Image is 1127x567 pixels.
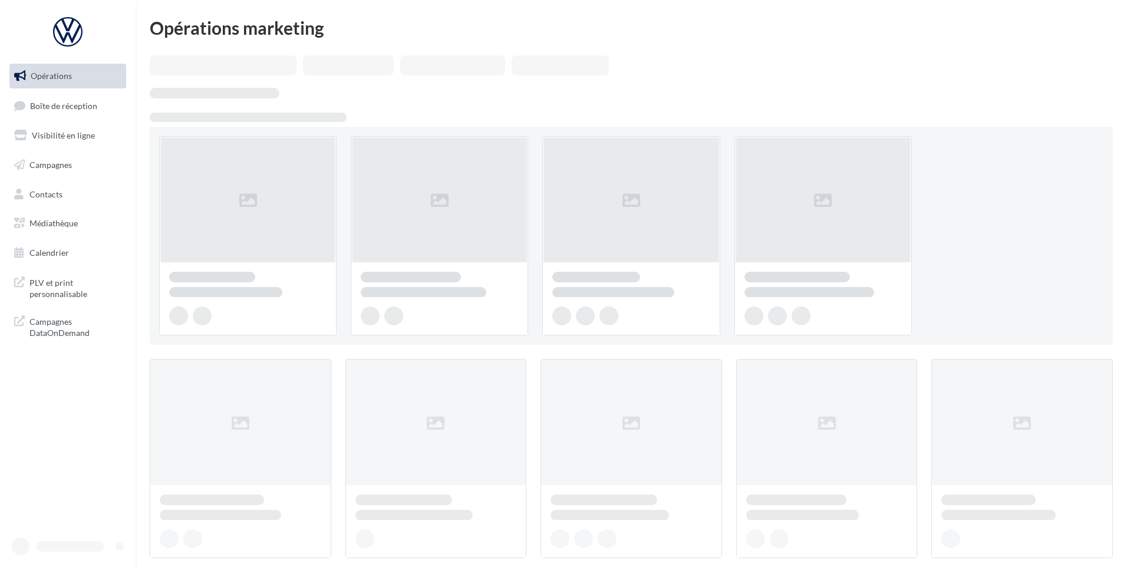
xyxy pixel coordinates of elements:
span: Calendrier [29,248,69,258]
a: Calendrier [7,240,128,265]
a: Visibilité en ligne [7,123,128,148]
span: Campagnes DataOnDemand [29,314,121,339]
a: PLV et print personnalisable [7,270,128,305]
a: Médiathèque [7,211,128,236]
span: Boîte de réception [30,100,97,110]
a: Campagnes [7,153,128,177]
span: Opérations [31,71,72,81]
span: Contacts [29,189,62,199]
a: Boîte de réception [7,93,128,118]
span: Campagnes [29,160,72,170]
a: Contacts [7,182,128,207]
a: Campagnes DataOnDemand [7,309,128,344]
span: Visibilité en ligne [32,130,95,140]
a: Opérations [7,64,128,88]
span: PLV et print personnalisable [29,275,121,300]
div: Opérations marketing [150,19,1113,37]
span: Médiathèque [29,218,78,228]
